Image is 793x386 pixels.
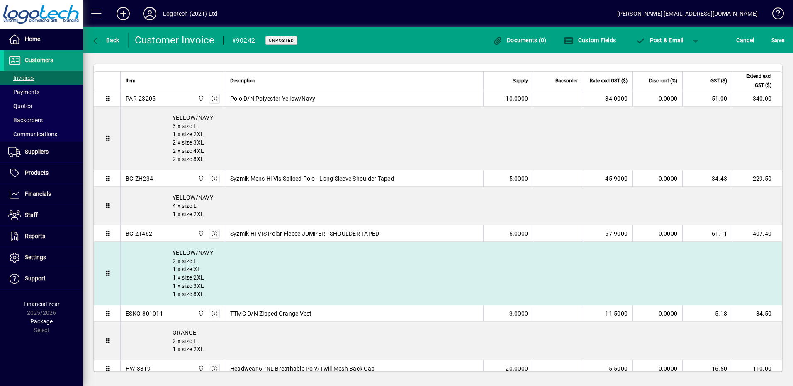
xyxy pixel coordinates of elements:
td: 0.0000 [632,225,682,242]
span: Description [230,76,255,85]
div: 67.9000 [588,229,628,238]
span: P [650,37,654,43]
span: Package [30,318,53,325]
td: 340.00 [732,90,782,107]
span: Cancel [736,34,754,47]
button: Profile [136,6,163,21]
span: Headwear 6PNL Breathable Poly/Twill Mesh Back Cap [230,364,375,373]
span: Central [196,364,205,373]
td: 51.00 [682,90,732,107]
button: Save [769,33,786,48]
span: Supply [513,76,528,85]
div: Logotech (2021) Ltd [163,7,217,20]
a: Support [4,268,83,289]
app-page-header-button: Back [83,33,129,48]
span: 3.0000 [509,309,528,318]
a: Communications [4,127,83,141]
span: Documents (0) [493,37,547,43]
div: 45.9000 [588,174,628,183]
span: Item [126,76,136,85]
a: Invoices [4,71,83,85]
div: ESKO-801011 [126,309,163,318]
td: 0.0000 [632,90,682,107]
span: Syzmik HI VIS Polar Fleece JUMPER - SHOULDER TAPED [230,229,379,238]
div: YELLOW/NAVY 2 x size L 1 x size XL 1 x size 2XL 1 x size 3XL 1 x size 8XL [121,242,782,305]
span: Backorder [555,76,578,85]
div: YELLOW/NAVY 4 x size L 1 x size 2XL [121,187,782,225]
div: Customer Invoice [135,34,215,47]
span: Custom Fields [564,37,616,43]
span: S [771,37,775,43]
span: ave [771,34,784,47]
span: Financial Year [24,301,60,307]
span: TTMC D/N Zipped Orange Vest [230,309,312,318]
td: 0.0000 [632,360,682,377]
span: Central [196,229,205,238]
span: Polo D/N Polyester Yellow/Navy [230,94,316,103]
div: BC-ZT462 [126,229,152,238]
span: GST ($) [710,76,727,85]
td: 110.00 [732,360,782,377]
td: 0.0000 [632,305,682,322]
span: ost & Email [635,37,684,43]
div: HW-3819 [126,364,151,373]
span: Syzmik Mens Hi Vis Spliced Polo - Long Sleeve Shoulder Taped [230,174,394,183]
div: 5.5000 [588,364,628,373]
div: PAR-23205 [126,94,156,103]
div: YELLOW/NAVY 3 x size L 1 x size 2XL 2 x size 3XL 2 x size 4XL 2 x size 8XL [121,107,782,170]
span: Rate excl GST ($) [590,76,628,85]
div: 34.0000 [588,94,628,103]
span: Suppliers [25,148,49,155]
td: 16.50 [682,360,732,377]
div: BC-ZH234 [126,174,153,183]
span: 6.0000 [509,229,528,238]
span: Products [25,169,49,176]
span: Central [196,309,205,318]
td: 34.50 [732,305,782,322]
span: Support [25,275,46,282]
span: Back [92,37,119,43]
td: 407.40 [732,225,782,242]
td: 34.43 [682,170,732,187]
td: 61.11 [682,225,732,242]
button: Back [90,33,122,48]
span: Discount (%) [649,76,677,85]
td: 229.50 [732,170,782,187]
button: Add [110,6,136,21]
span: Home [25,36,40,42]
button: Custom Fields [562,33,618,48]
span: Central [196,174,205,183]
a: Backorders [4,113,83,127]
span: Payments [8,89,39,95]
span: Backorders [8,117,43,123]
td: 5.18 [682,305,732,322]
span: Communications [8,131,57,138]
button: Cancel [734,33,757,48]
span: Extend excl GST ($) [737,72,771,90]
a: Quotes [4,99,83,113]
div: [PERSON_NAME] [EMAIL_ADDRESS][DOMAIN_NAME] [617,7,758,20]
td: 0.0000 [632,170,682,187]
a: Reports [4,226,83,247]
a: Payments [4,85,83,99]
a: Staff [4,205,83,226]
span: Customers [25,57,53,63]
span: 20.0000 [506,364,528,373]
span: Financials [25,191,51,197]
a: Financials [4,184,83,205]
span: Central [196,94,205,103]
div: 11.5000 [588,309,628,318]
span: Staff [25,212,38,218]
span: Reports [25,233,45,239]
a: Knowledge Base [766,2,783,29]
span: Invoices [8,75,34,81]
span: Unposted [269,38,294,43]
a: Home [4,29,83,50]
span: Settings [25,254,46,261]
a: Suppliers [4,142,83,162]
span: 5.0000 [509,174,528,183]
div: ORANGE 2 x size L 1 x size 2XL [121,322,782,360]
button: Post & Email [631,33,688,48]
div: #90242 [232,34,255,47]
a: Settings [4,247,83,268]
